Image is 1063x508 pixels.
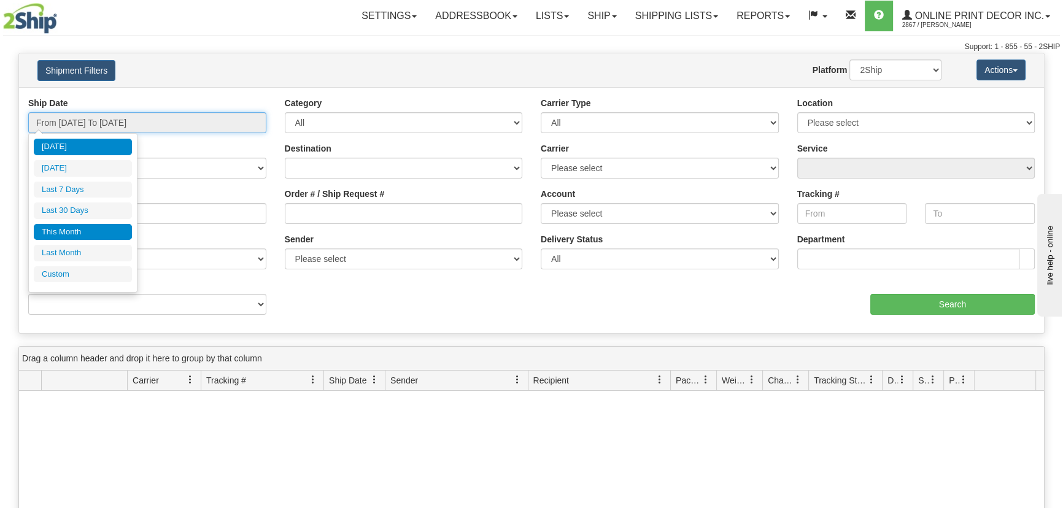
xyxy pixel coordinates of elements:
input: Search [870,294,1035,315]
li: Last 30 Days [34,202,132,219]
div: Support: 1 - 855 - 55 - 2SHIP [3,42,1060,52]
a: Ship Date filter column settings [364,369,385,390]
a: Packages filter column settings [695,369,716,390]
span: Tracking Status [814,374,867,387]
span: Online Print Decor Inc. [912,10,1044,21]
label: Ship Date [28,97,68,109]
span: Charge [768,374,794,387]
span: Ship Date [329,374,366,387]
a: Shipping lists [626,1,727,31]
input: To [925,203,1035,224]
a: Shipment Issues filter column settings [922,369,943,390]
a: Reports [727,1,799,31]
a: Online Print Decor Inc. 2867 / [PERSON_NAME] [893,1,1059,31]
label: Tracking # [797,188,840,200]
a: Lists [527,1,578,31]
li: [DATE] [34,160,132,177]
span: Weight [722,374,748,387]
iframe: chat widget [1035,191,1062,317]
img: logo2867.jpg [3,3,57,34]
a: Charge filter column settings [787,369,808,390]
label: Location [797,97,833,109]
button: Actions [976,60,1026,80]
label: Department [797,233,845,245]
span: Tracking # [206,374,246,387]
li: [DATE] [34,139,132,155]
a: Addressbook [426,1,527,31]
a: Tracking Status filter column settings [861,369,882,390]
span: 2867 / [PERSON_NAME] [902,19,994,31]
div: live help - online [9,10,114,20]
label: Carrier [541,142,569,155]
li: Last 7 Days [34,182,132,198]
a: Ship [578,1,625,31]
label: Carrier Type [541,97,590,109]
label: Delivery Status [541,233,603,245]
span: Carrier [133,374,159,387]
a: Recipient filter column settings [649,369,670,390]
a: Tracking # filter column settings [303,369,323,390]
span: Packages [676,374,702,387]
span: Shipment Issues [918,374,929,387]
a: Pickup Status filter column settings [953,369,974,390]
a: Sender filter column settings [507,369,528,390]
label: Category [285,97,322,109]
span: Pickup Status [949,374,959,387]
button: Shipment Filters [37,60,115,81]
label: Destination [285,142,331,155]
label: Service [797,142,828,155]
span: Recipient [533,374,569,387]
label: Order # / Ship Request # [285,188,385,200]
span: Delivery Status [887,374,898,387]
li: Custom [34,266,132,283]
label: Sender [285,233,314,245]
div: grid grouping header [19,347,1044,371]
li: Last Month [34,245,132,261]
a: Delivery Status filter column settings [892,369,913,390]
span: Sender [390,374,418,387]
label: Account [541,188,575,200]
input: From [797,203,907,224]
a: Carrier filter column settings [180,369,201,390]
a: Weight filter column settings [741,369,762,390]
li: This Month [34,224,132,241]
label: Platform [813,64,848,76]
a: Settings [352,1,426,31]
